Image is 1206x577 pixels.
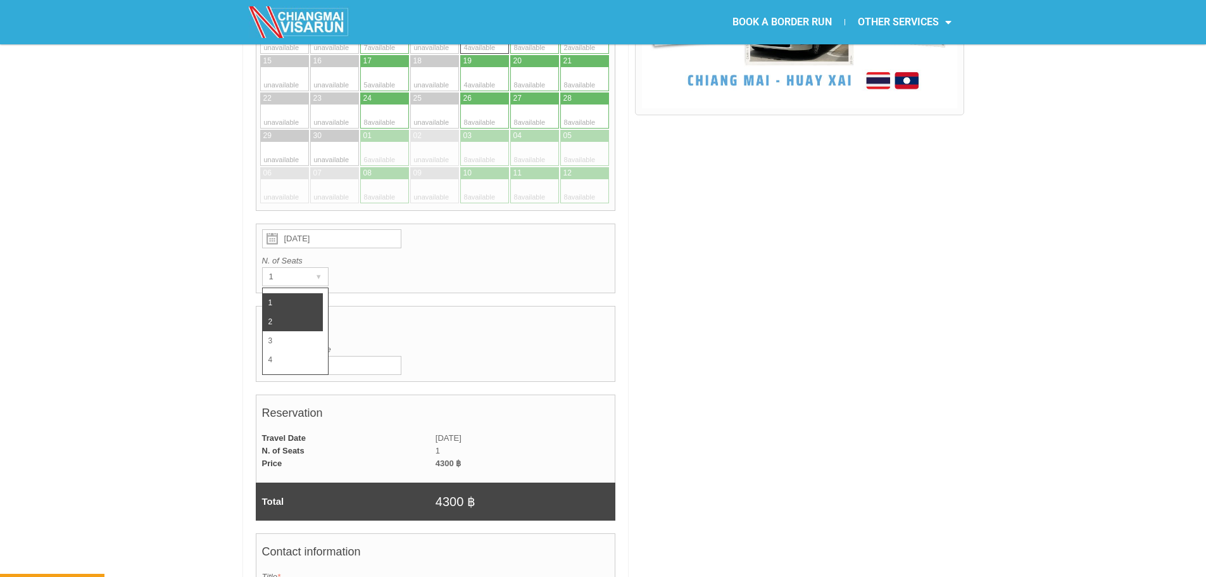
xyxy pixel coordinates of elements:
div: 26 [463,93,472,104]
div: 28 [563,93,572,104]
td: 4300 ฿ [436,483,615,521]
div: 18 [413,56,422,67]
div: 12 [563,168,572,179]
div: 09 [413,168,422,179]
div: 22 [263,93,272,104]
div: 21 [563,56,572,67]
h4: Reservation [262,400,610,432]
div: 1 [263,268,304,286]
div: 08 [363,168,372,179]
h4: Contact information [262,539,610,571]
nav: Menu [603,8,964,37]
td: [DATE] [436,432,615,445]
div: ▾ [310,268,328,286]
a: OTHER SERVICES [845,8,964,37]
div: 29 [263,130,272,141]
div: 19 [463,56,472,67]
div: 05 [563,130,572,141]
div: 15 [263,56,272,67]
label: Enter coupon code [262,343,610,356]
td: Price [256,457,436,470]
div: 24 [363,93,372,104]
td: Travel Date [256,432,436,445]
li: 1 [263,293,323,312]
div: 03 [463,130,472,141]
div: 02 [413,130,422,141]
a: BOOK A BORDER RUN [720,8,845,37]
div: 17 [363,56,372,67]
td: 4300 ฿ [436,457,615,470]
td: Total [256,483,436,521]
div: 06 [263,168,272,179]
li: 3 [263,331,323,350]
label: N. of Seats [262,255,610,267]
td: 1 [436,445,615,457]
td: N. of Seats [256,445,436,457]
div: 20 [513,56,522,67]
div: 25 [413,93,422,104]
div: 11 [513,168,522,179]
div: 27 [513,93,522,104]
h4: Promo Code [262,312,610,343]
div: 07 [313,168,322,179]
div: 16 [313,56,322,67]
div: 04 [513,130,522,141]
li: 2 [263,312,323,331]
div: 01 [363,130,372,141]
div: 10 [463,168,472,179]
div: 30 [313,130,322,141]
div: 23 [313,93,322,104]
li: 4 [263,350,323,369]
